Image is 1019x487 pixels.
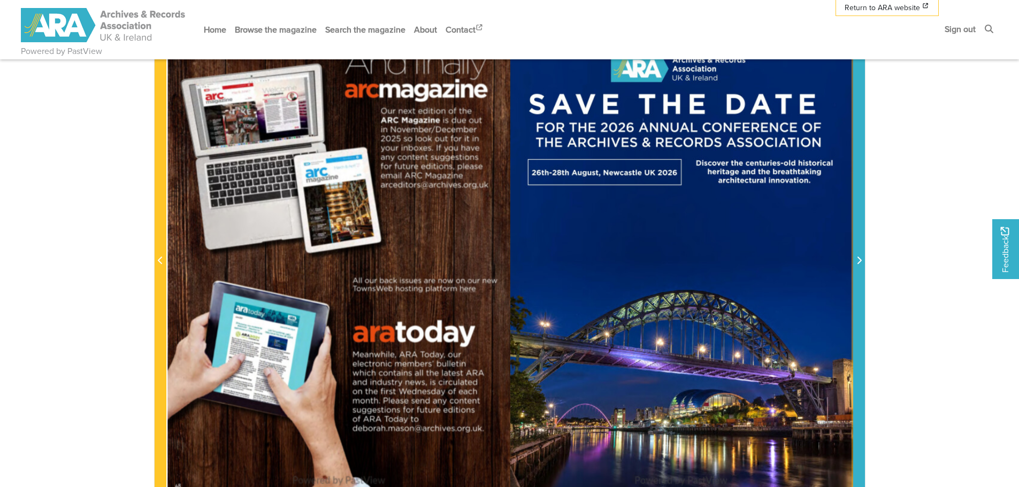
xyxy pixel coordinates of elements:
[21,8,187,42] img: ARA - ARC Magazine | Powered by PastView
[231,16,321,44] a: Browse the magazine
[845,2,920,13] span: Return to ARA website
[321,16,410,44] a: Search the magazine
[410,16,441,44] a: About
[21,2,187,49] a: ARA - ARC Magazine | Powered by PastView logo
[999,227,1012,272] span: Feedback
[441,16,488,44] a: Contact
[200,16,231,44] a: Home
[21,45,102,58] a: Powered by PastView
[940,15,980,43] a: Sign out
[992,219,1019,279] a: Would you like to provide feedback?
